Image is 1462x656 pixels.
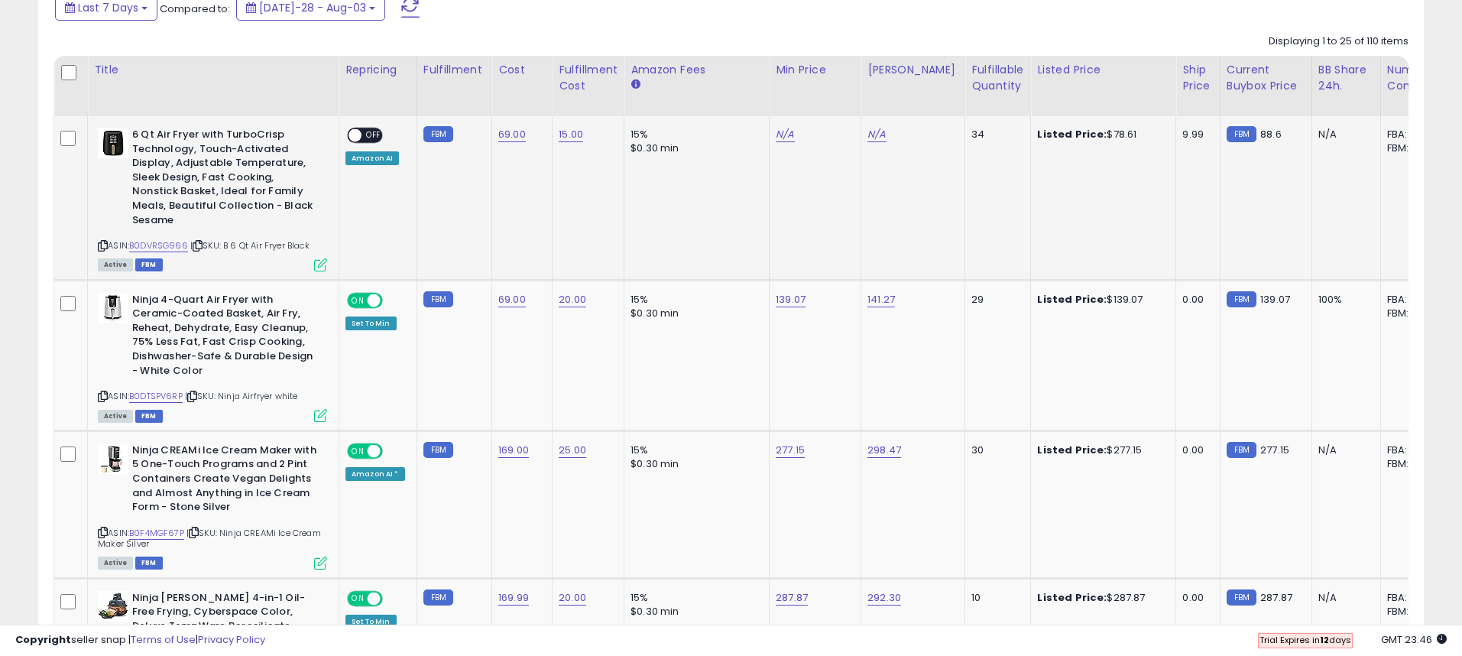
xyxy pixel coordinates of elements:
div: FBA: 0 [1387,128,1438,141]
a: 20.00 [559,292,586,307]
div: $0.30 min [631,605,757,619]
span: ON [348,444,368,457]
span: All listings currently available for purchase on Amazon [98,557,133,570]
div: [PERSON_NAME] [867,62,958,78]
div: Fulfillable Quantity [971,62,1024,94]
span: ON [348,592,368,605]
a: 20.00 [559,590,586,606]
small: FBM [1227,291,1256,307]
span: | SKU: Ninja Airfryer white [185,390,298,402]
div: N/A [1318,443,1369,457]
div: FBM: 0 [1387,457,1438,471]
div: Min Price [776,62,854,78]
div: 30 [971,443,1019,457]
span: | SKU: Ninja CREAMi Ice Cream Maker Silver [98,527,321,550]
a: 277.15 [776,443,805,458]
div: Amazon Fees [631,62,763,78]
a: 287.87 [776,590,808,606]
b: Listed Price: [1037,127,1107,141]
img: 31tOgCljUeL._SL40_.jpg [98,293,128,323]
span: OFF [381,444,405,457]
div: Listed Price [1037,62,1169,78]
div: ASIN: [98,293,327,421]
a: B0DVRSG966 [129,239,188,252]
small: FBM [1227,589,1256,606]
span: OFF [361,129,386,142]
div: FBA: 0 [1387,443,1438,457]
div: FBM: 0 [1387,605,1438,619]
div: 15% [631,591,757,605]
b: 6 Qt Air Fryer with TurboCrisp Technology, Touch-Activated Display, Adjustable Temperature, Sleek... [132,128,318,231]
span: FBM [135,410,163,423]
div: FBM: 0 [1387,141,1438,155]
div: $287.87 [1037,591,1164,605]
b: Ninja CREAMi Ice Cream Maker with 5 One-Touch Programs and 2 Pint Containers Create Vegan Delight... [132,443,318,518]
div: Title [94,62,332,78]
a: 141.27 [867,292,895,307]
img: 31-TDpZCTKL._SL40_.jpg [98,128,128,158]
div: 29 [971,293,1019,307]
div: N/A [1318,128,1369,141]
div: 0.00 [1182,443,1208,457]
small: Amazon Fees. [631,78,640,92]
div: $0.30 min [631,457,757,471]
div: 34 [971,128,1019,141]
div: $277.15 [1037,443,1164,457]
div: 15% [631,443,757,457]
div: BB Share 24h. [1318,62,1374,94]
div: FBM: 0 [1387,307,1438,320]
div: Current Buybox Price [1227,62,1305,94]
span: | SKU: B 6 Qt Air Fryer Black [190,239,310,252]
a: 15.00 [559,127,583,142]
span: 2025-08-11 23:46 GMT [1381,632,1447,647]
span: Compared to: [160,2,230,16]
small: FBM [423,589,453,606]
div: 0.00 [1182,293,1208,307]
small: FBM [423,126,453,142]
div: Fulfillment [423,62,485,78]
div: Ship Price [1182,62,1213,94]
div: Repricing [345,62,410,78]
a: 69.00 [498,127,526,142]
strong: Copyright [15,632,71,647]
small: FBM [1227,126,1256,142]
div: 0.00 [1182,591,1208,605]
div: 100% [1318,293,1369,307]
div: Fulfillment Cost [559,62,618,94]
div: N/A [1318,591,1369,605]
span: OFF [381,294,405,307]
div: ASIN: [98,443,327,568]
a: 25.00 [559,443,586,458]
div: seller snap | | [15,633,265,648]
a: 139.07 [776,292,806,307]
span: OFF [381,592,405,605]
span: FBM [135,557,163,570]
div: 10 [971,591,1019,605]
div: FBA: 0 [1387,293,1438,307]
div: 9.99 [1182,128,1208,141]
div: FBA: 0 [1387,591,1438,605]
a: 292.30 [867,590,901,606]
span: All listings currently available for purchase on Amazon [98,258,133,271]
div: Num of Comp. [1387,62,1443,94]
div: $0.30 min [631,307,757,320]
div: Set To Min [345,317,397,330]
div: Amazon AI * [345,467,405,481]
a: N/A [867,127,886,142]
a: N/A [776,127,794,142]
div: $139.07 [1037,293,1164,307]
b: Listed Price: [1037,590,1107,605]
span: All listings currently available for purchase on Amazon [98,410,133,423]
div: $78.61 [1037,128,1164,141]
div: Displaying 1 to 25 of 110 items [1269,34,1409,49]
a: 169.99 [498,590,529,606]
div: ASIN: [98,128,327,270]
a: B0DTSPV6RP [129,390,183,403]
small: FBM [1227,442,1256,458]
a: Privacy Policy [198,632,265,647]
div: Amazon AI [345,151,399,165]
span: 277.15 [1260,443,1289,457]
img: 41ktUY+eQAL._SL40_.jpg [98,591,128,622]
b: Listed Price: [1037,292,1107,307]
b: Listed Price: [1037,443,1107,457]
